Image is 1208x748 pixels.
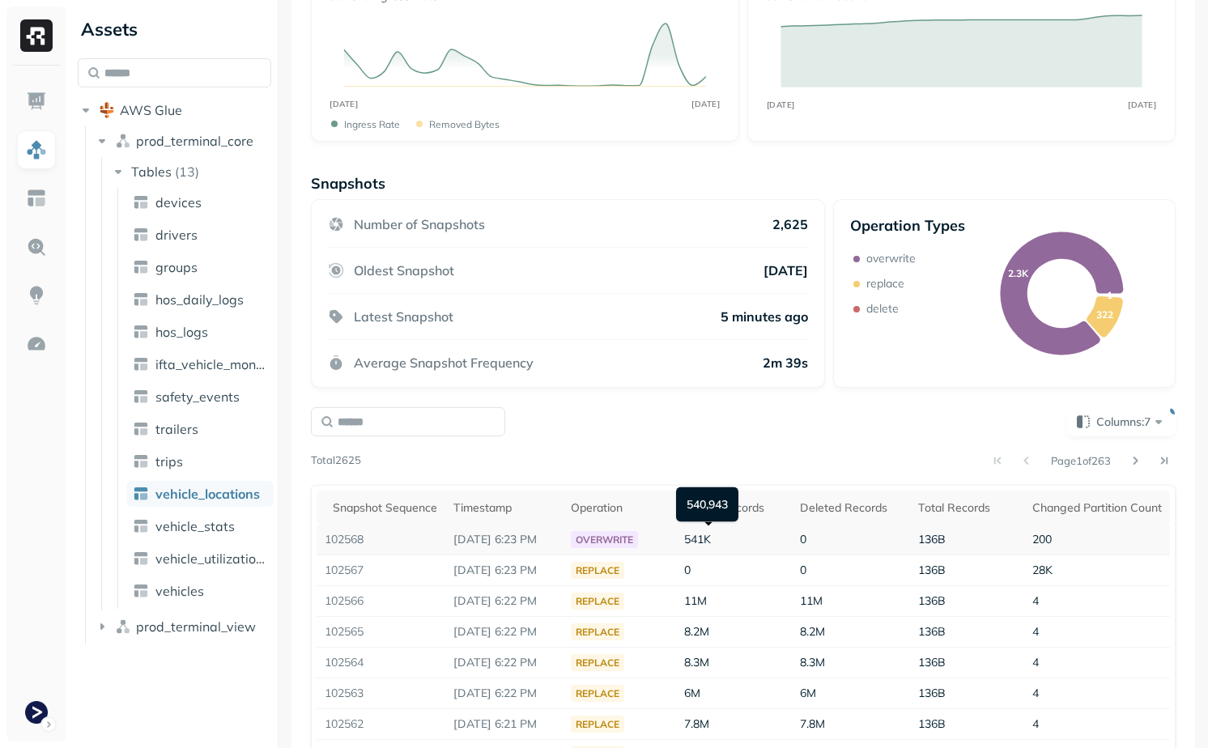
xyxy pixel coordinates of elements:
td: 102564 [317,648,445,678]
p: Page 1 of 263 [1051,453,1111,468]
img: table [133,227,149,243]
div: replace [571,654,624,671]
p: Sep 23, 2025 6:21 PM [453,716,554,732]
span: ifta_vehicle_months [155,356,267,372]
span: 8.2M [800,624,825,639]
span: Tables [131,164,172,180]
span: vehicle_locations [155,486,260,502]
button: Columns:7 [1066,407,1176,436]
span: trips [155,453,183,470]
img: table [133,259,149,275]
span: 4 [1032,716,1039,731]
div: overwrite [571,531,638,548]
img: table [133,421,149,437]
a: drivers [126,222,274,248]
img: table [133,583,149,599]
p: Sep 23, 2025 6:22 PM [453,624,554,640]
span: 7.8M [800,716,825,731]
p: Sep 23, 2025 6:23 PM [453,563,554,578]
span: vehicle_utilization_day [155,550,267,567]
p: Oldest Snapshot [354,262,454,278]
span: vehicles [155,583,204,599]
img: table [133,453,149,470]
img: Ryft [20,19,53,52]
button: Tables(13) [110,159,273,185]
span: 0 [800,563,806,577]
img: table [133,550,149,567]
span: 136B [918,593,946,608]
span: 8.3M [684,655,709,669]
span: vehicle_stats [155,518,235,534]
span: safety_events [155,389,240,405]
div: Timestamp [453,500,554,516]
img: Insights [26,285,47,306]
img: namespace [115,618,131,635]
a: safety_events [126,384,274,410]
p: 2,625 [772,216,808,232]
td: 102567 [317,555,445,586]
span: 136B [918,686,946,700]
a: vehicles [126,578,274,604]
p: Sep 23, 2025 6:22 PM [453,686,554,701]
a: hos_daily_logs [126,287,274,312]
p: ( 13 ) [175,164,199,180]
div: replace [571,685,624,702]
td: 102562 [317,709,445,740]
span: 136B [918,716,946,731]
img: Terminal [25,701,48,724]
span: drivers [155,227,198,243]
td: 102568 [317,525,445,555]
a: vehicle_utilization_day [126,546,274,572]
p: 2m 39s [763,355,808,371]
img: table [133,518,149,534]
tspan: [DATE] [767,100,795,109]
a: devices [126,189,274,215]
p: Removed bytes [429,118,500,130]
div: Assets [78,16,271,42]
p: Operation Types [850,216,965,235]
span: 4 [1032,593,1039,608]
div: Snapshot Sequence [333,500,437,516]
div: replace [571,593,624,610]
img: table [133,194,149,210]
div: 540,943 [676,487,738,522]
button: prod_terminal_core [94,128,272,154]
span: 11M [800,593,823,608]
span: groups [155,259,198,275]
div: Changed Partition Count [1032,500,1162,516]
a: ifta_vehicle_months [126,351,274,377]
span: 0 [800,532,806,546]
div: replace [571,716,624,733]
span: 8.3M [800,655,825,669]
img: Assets [26,139,47,160]
a: vehicle_locations [126,481,274,507]
span: 6M [684,686,700,700]
text: 1 [1107,289,1112,301]
img: Asset Explorer [26,188,47,209]
tspan: [DATE] [1128,100,1156,109]
a: vehicle_stats [126,513,274,539]
a: trailers [126,416,274,442]
span: 4 [1032,655,1039,669]
p: Sep 23, 2025 6:23 PM [453,532,554,547]
p: Sep 23, 2025 6:22 PM [453,593,554,609]
text: 2.3K [1008,267,1029,279]
img: root [99,102,115,118]
span: 136B [918,532,946,546]
div: Total Records [918,500,1016,516]
tspan: [DATE] [692,99,721,108]
a: trips [126,448,274,474]
span: 6M [800,686,816,700]
span: 8.2M [684,624,709,639]
span: 136B [918,655,946,669]
p: Average Snapshot Frequency [354,355,534,371]
p: Total 2625 [311,453,361,469]
span: Columns: 7 [1096,414,1167,430]
td: 102565 [317,617,445,648]
p: delete [866,301,899,317]
span: devices [155,194,202,210]
img: Optimization [26,334,47,355]
span: AWS Glue [120,102,182,118]
span: 4 [1032,686,1039,700]
img: namespace [115,133,131,149]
